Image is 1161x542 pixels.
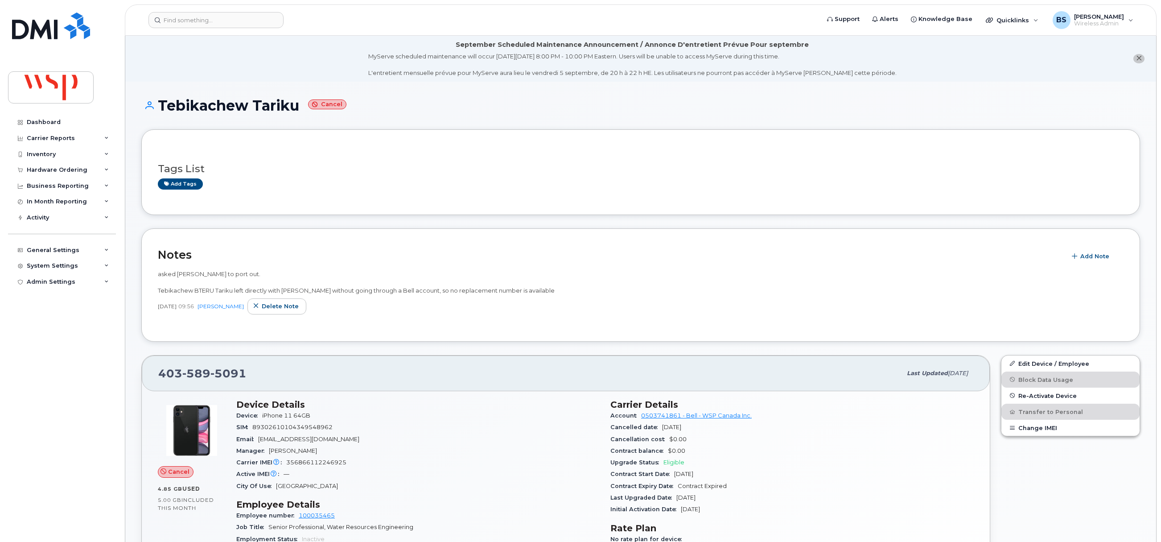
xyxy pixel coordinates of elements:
span: Contract Expired [678,483,727,489]
a: Edit Device / Employee [1001,356,1140,372]
span: Initial Activation Date [610,506,681,513]
span: Re-Activate Device [1018,392,1077,399]
a: 100035465 [299,512,335,519]
span: Contract Expiry Date [610,483,678,489]
h3: Device Details [236,399,600,410]
h1: Tebikachew Tariku [141,98,1140,113]
span: [DATE] [676,494,696,501]
a: [PERSON_NAME] [198,303,244,310]
span: Contract Start Date [610,471,674,477]
span: 356866112246925 [286,459,346,466]
span: [DATE] [662,424,681,430]
span: 5091 [210,367,247,380]
h3: Employee Details [236,499,600,510]
button: Add Note [1066,248,1117,265]
h3: Tags List [158,163,1124,174]
span: asked [PERSON_NAME] to port out. Tebikachew BTERU Tariku left directly with [PERSON_NAME] without... [158,270,555,294]
span: Cancel [168,468,189,476]
span: Carrier IMEI [236,459,286,466]
button: Change IMEI [1001,420,1140,436]
span: 403 [158,367,247,380]
span: Manager [236,447,269,454]
button: close notification [1133,54,1145,63]
span: Active IMEI [236,471,284,477]
small: Cancel [308,99,346,110]
span: $0.00 [668,447,685,454]
span: [DATE] [681,506,700,513]
span: Senior Professional, Water Resources Engineering [268,524,413,530]
button: Transfer to Personal [1001,404,1140,420]
span: Employee number [236,512,299,519]
span: Cancelled date [610,424,662,430]
span: Account [610,412,641,419]
button: Re-Activate Device [1001,388,1140,404]
h3: Carrier Details [610,399,974,410]
span: Add Note [1080,252,1109,261]
span: 89302610104349548962 [252,424,333,430]
button: Block Data Usage [1001,372,1140,388]
span: Cancellation cost [610,436,669,443]
span: Last updated [907,370,948,377]
h3: Rate Plan [610,523,974,534]
span: City Of Use [236,483,276,489]
span: 589 [182,367,210,380]
span: 5.00 GB [158,497,181,503]
span: Upgrade Status [610,459,663,466]
span: Delete note [262,302,299,310]
div: MyServe scheduled maintenance will occur [DATE][DATE] 8:00 PM - 10:00 PM Eastern. Users will be u... [368,52,897,77]
span: 4.85 GB [158,486,182,492]
span: [GEOGRAPHIC_DATA] [276,483,338,489]
span: iPhone 11 64GB [262,412,310,419]
span: Job Title [236,524,268,530]
img: iPhone_11.jpg [165,404,218,457]
span: Contract balance [610,447,668,454]
span: [DATE] [158,302,177,310]
button: Delete note [247,298,306,314]
span: [DATE] [674,471,693,477]
a: Add tags [158,178,203,190]
span: [EMAIL_ADDRESS][DOMAIN_NAME] [258,436,359,443]
span: Last Upgraded Date [610,494,676,501]
span: SIM [236,424,252,430]
div: September Scheduled Maintenance Announcement / Annonce D'entretient Prévue Pour septembre [456,40,809,50]
h2: Notes [158,248,1062,261]
span: — [284,471,289,477]
span: Device [236,412,262,419]
span: [PERSON_NAME] [269,447,317,454]
span: $0.00 [669,436,687,443]
a: 0503741861 - Bell - WSP Canada Inc. [641,412,752,419]
span: included this month [158,496,214,511]
span: used [182,485,200,492]
span: Email [236,436,258,443]
span: Eligible [663,459,684,466]
span: [DATE] [948,370,968,377]
span: 09:56 [178,302,194,310]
